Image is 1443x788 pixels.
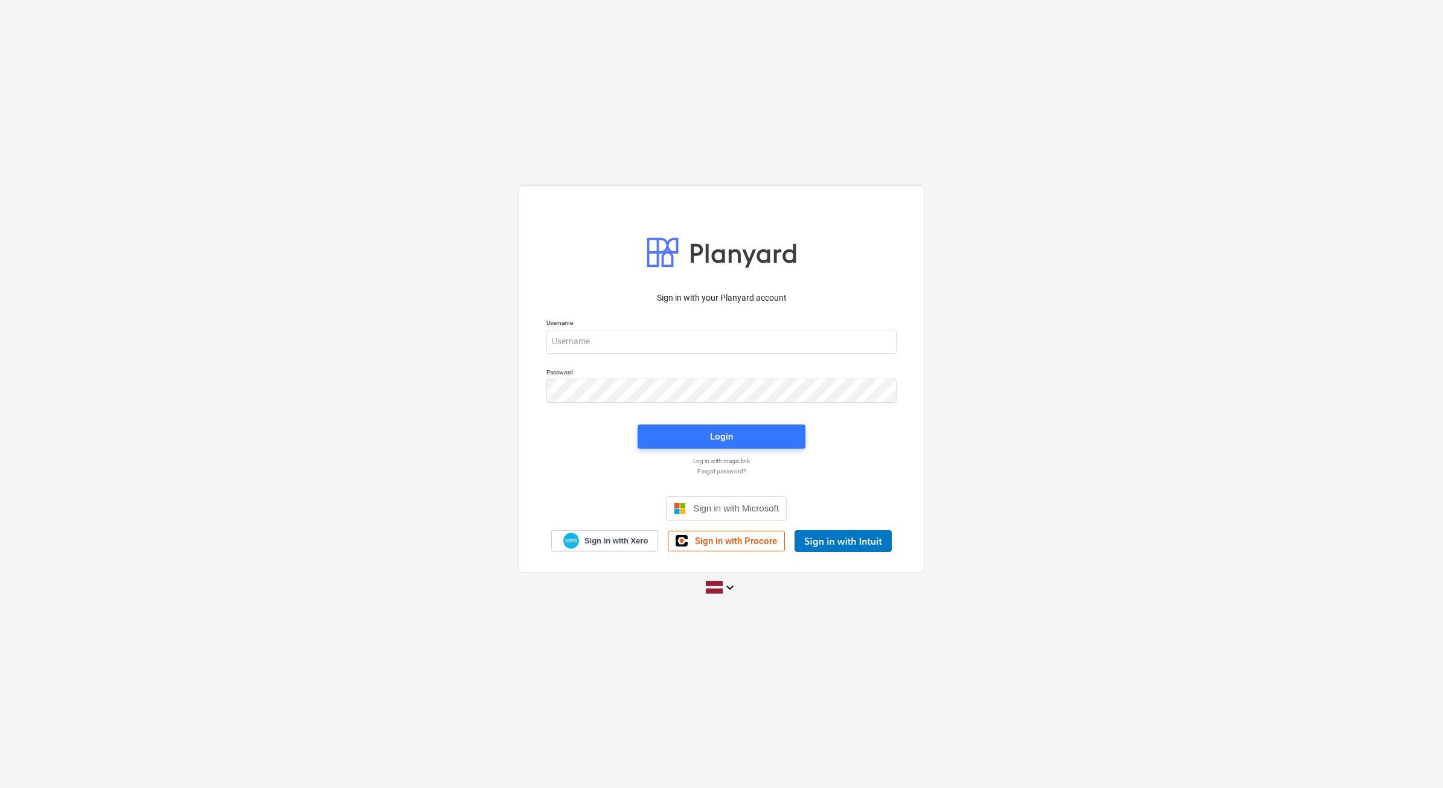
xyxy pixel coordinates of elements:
button: Login [638,424,805,449]
a: Sign in with Xero [551,530,659,551]
span: Sign in with Procore [695,536,777,546]
span: Sign in with Xero [584,536,648,546]
p: Password [546,368,897,379]
img: Microsoft logo [674,502,686,514]
div: Login [710,429,733,444]
a: Log in with magic link [540,457,903,465]
a: Forgot password? [540,467,903,475]
p: Sign in with your Planyard account [546,292,897,304]
i: keyboard_arrow_down [723,580,737,595]
input: Username [546,330,897,354]
span: Sign in with Microsoft [693,503,779,513]
img: Xero logo [563,533,579,549]
a: Sign in with Procore [668,531,785,551]
p: Username [546,319,897,329]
